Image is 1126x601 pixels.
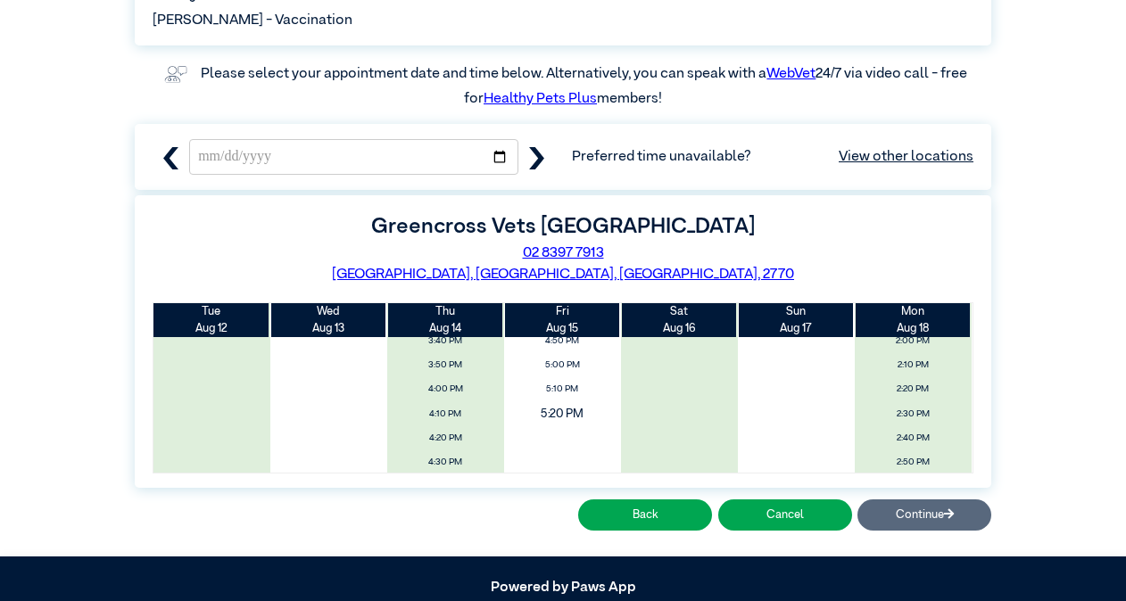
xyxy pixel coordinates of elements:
[270,303,387,337] th: Aug 13
[509,355,616,375] span: 5:00 PM
[738,303,855,337] th: Aug 17
[859,379,966,399] span: 2:20 PM
[523,246,604,260] a: 02 8397 7913
[392,331,499,351] span: 3:40 PM
[392,379,499,399] span: 4:00 PM
[392,404,499,424] span: 4:10 PM
[839,146,973,168] a: View other locations
[493,400,632,427] span: 5:20 PM
[859,452,966,473] span: 2:50 PM
[159,60,193,88] img: vet
[572,146,973,168] span: Preferred time unavailable?
[153,10,352,31] span: [PERSON_NAME] - Vaccination
[484,92,597,106] a: Healthy Pets Plus
[135,580,991,597] h5: Powered by Paws App
[371,216,755,237] label: Greencross Vets [GEOGRAPHIC_DATA]
[392,428,499,449] span: 4:20 PM
[387,303,504,337] th: Aug 14
[859,404,966,424] span: 2:30 PM
[578,499,712,531] button: Back
[504,303,621,337] th: Aug 15
[766,67,816,81] a: WebVet
[621,303,738,337] th: Aug 16
[859,355,966,375] span: 2:10 PM
[153,303,270,337] th: Aug 12
[859,428,966,449] span: 2:40 PM
[509,379,616,399] span: 5:10 PM
[509,331,616,351] span: 4:50 PM
[392,452,499,473] span: 4:30 PM
[855,303,972,337] th: Aug 18
[201,67,970,106] label: Please select your appointment date and time below. Alternatively, you can speak with a 24/7 via ...
[718,499,852,531] button: Cancel
[332,268,794,282] a: [GEOGRAPHIC_DATA], [GEOGRAPHIC_DATA], [GEOGRAPHIC_DATA], 2770
[392,355,499,375] span: 3:50 PM
[859,331,966,351] span: 2:00 PM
